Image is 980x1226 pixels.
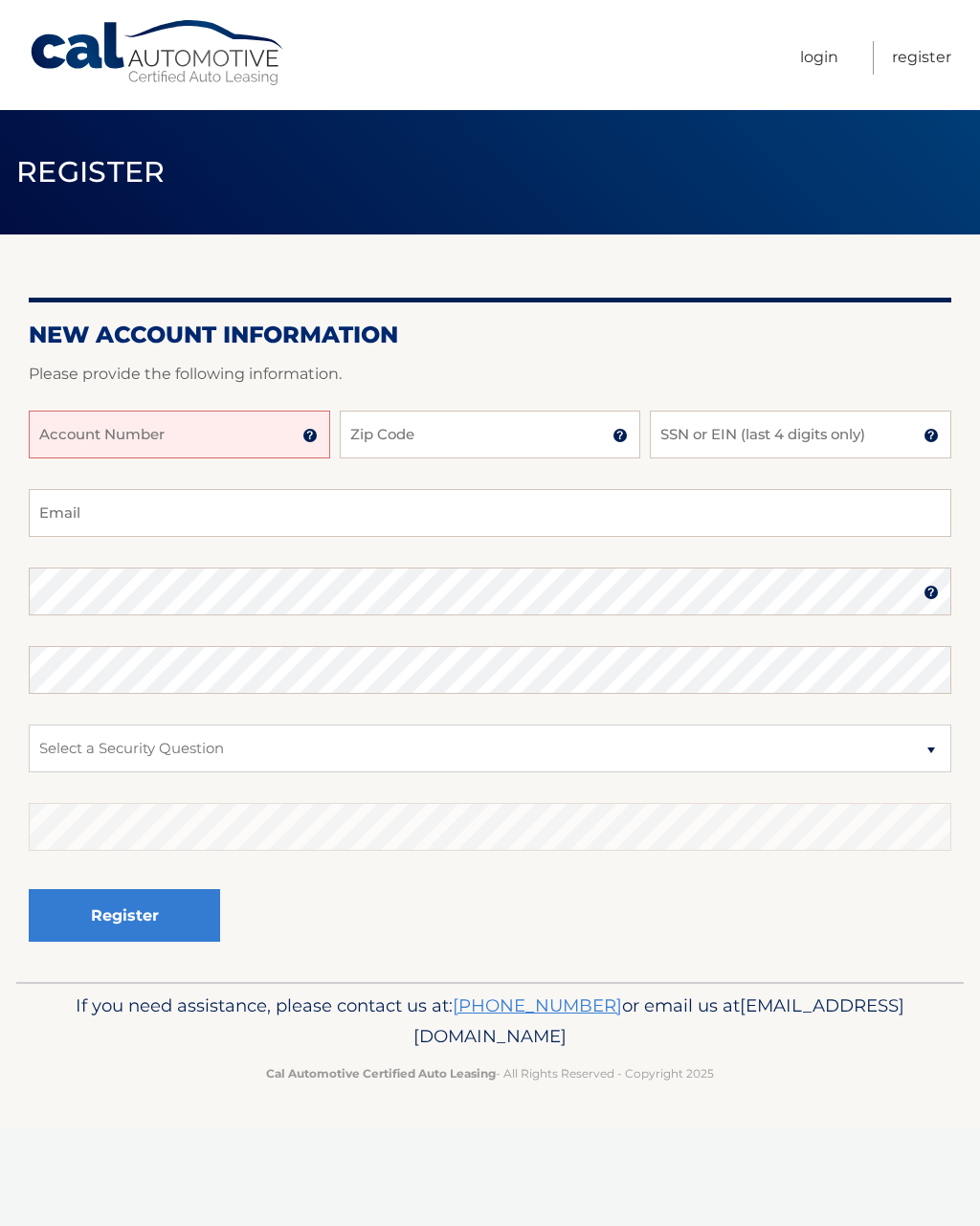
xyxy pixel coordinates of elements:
img: tooltip.svg [924,428,939,443]
button: Register [29,889,220,942]
p: If you need assistance, please contact us at: or email us at [45,991,935,1052]
p: - All Rights Reserved - Copyright 2025 [45,1063,935,1083]
p: Please provide the following information. [29,361,951,388]
img: tooltip.svg [612,428,628,443]
img: tooltip.svg [924,585,939,600]
strong: Cal Automotive Certified Auto Leasing [266,1066,496,1081]
h2: New Account Information [29,321,951,349]
input: SSN or EIN (last 4 digits only) [650,411,951,458]
a: [PHONE_NUMBER] [453,994,622,1016]
span: [EMAIL_ADDRESS][DOMAIN_NAME] [413,994,904,1047]
input: Account Number [29,411,330,458]
input: Zip Code [340,411,641,458]
img: tooltip.svg [302,428,318,443]
span: Register [16,154,166,189]
input: Email [29,489,951,537]
a: Login [800,41,838,75]
a: Cal Automotive [29,19,287,87]
a: Register [892,41,951,75]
